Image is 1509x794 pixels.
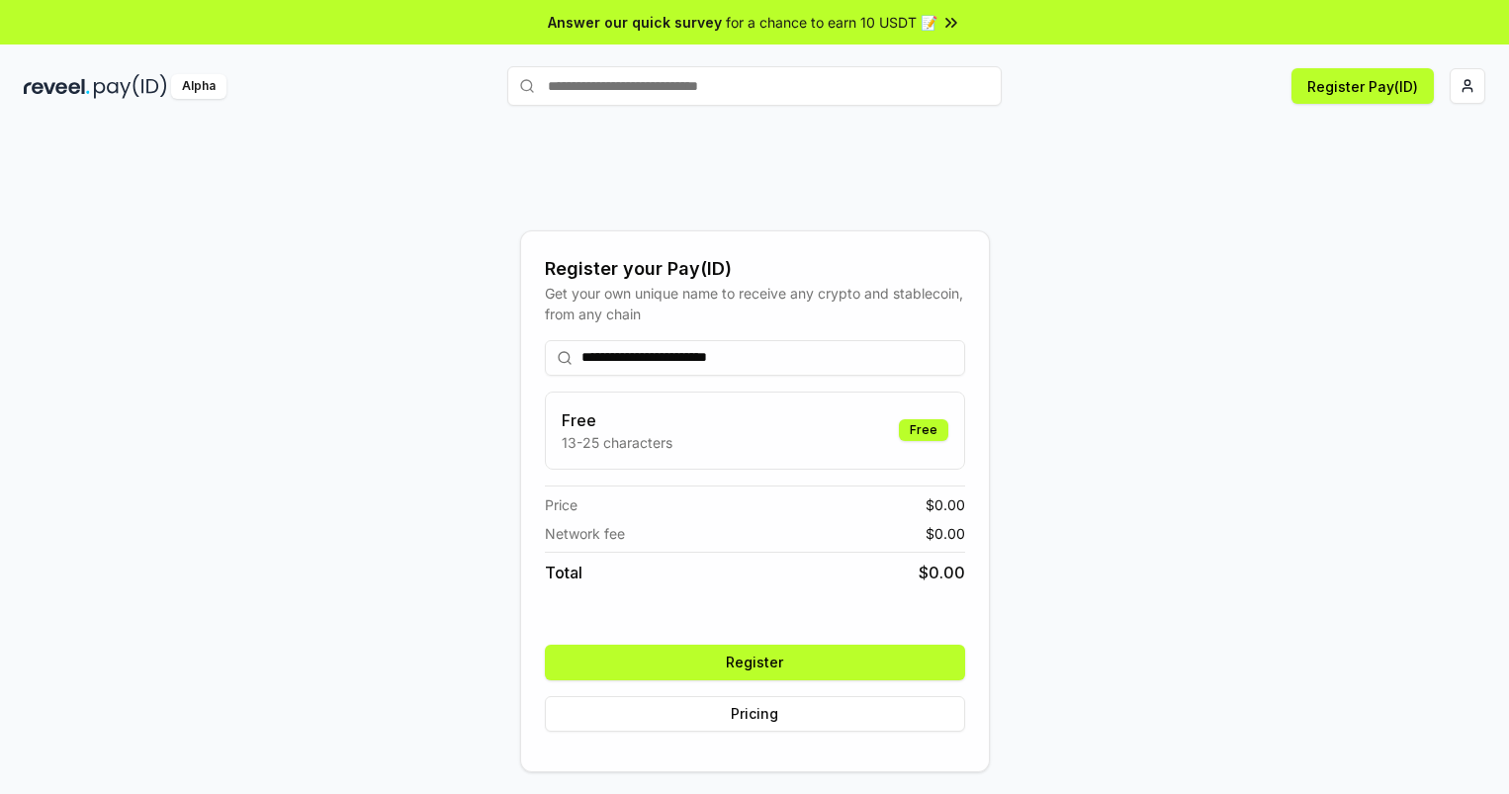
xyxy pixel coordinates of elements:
[545,696,965,732] button: Pricing
[726,12,937,33] span: for a chance to earn 10 USDT 📝
[94,74,167,99] img: pay_id
[548,12,722,33] span: Answer our quick survey
[24,74,90,99] img: reveel_dark
[1291,68,1434,104] button: Register Pay(ID)
[562,408,672,432] h3: Free
[545,561,582,584] span: Total
[171,74,226,99] div: Alpha
[919,561,965,584] span: $ 0.00
[545,645,965,680] button: Register
[545,283,965,324] div: Get your own unique name to receive any crypto and stablecoin, from any chain
[545,255,965,283] div: Register your Pay(ID)
[899,419,948,441] div: Free
[926,494,965,515] span: $ 0.00
[545,494,577,515] span: Price
[562,432,672,453] p: 13-25 characters
[926,523,965,544] span: $ 0.00
[545,523,625,544] span: Network fee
